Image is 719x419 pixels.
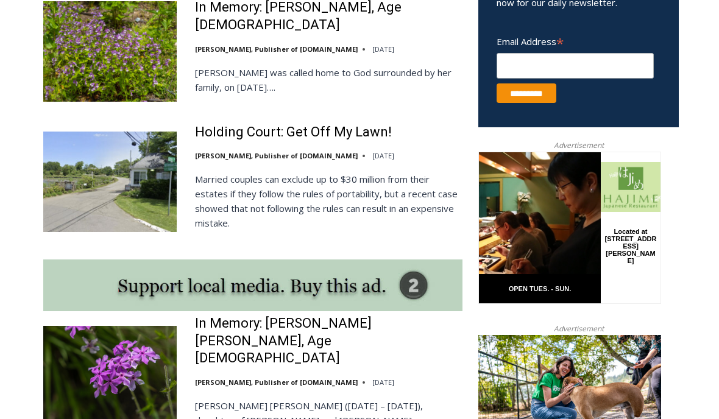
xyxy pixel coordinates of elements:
span: Open Tues. - Sun. [PHONE_NUMBER] [4,125,119,172]
a: In Memory: [PERSON_NAME] [PERSON_NAME], Age [DEMOGRAPHIC_DATA] [195,315,462,367]
p: Married couples can exclude up to $30 million from their estates if they follow the rules of port... [195,172,462,230]
div: "I learned about the history of a place I’d honestly never considered even as a resident of [GEOG... [308,1,576,118]
img: Holding Court: Get Off My Lawn! [43,132,177,231]
label: Email Address [497,29,654,51]
a: [PERSON_NAME], Publisher of [DOMAIN_NAME] [195,378,358,387]
span: Advertisement [542,323,616,334]
span: Intern @ [DOMAIN_NAME] [319,121,565,149]
a: Holding Court: Get Off My Lawn! [195,124,392,141]
a: Open Tues. - Sun. [PHONE_NUMBER] [1,122,122,152]
div: Located at [STREET_ADDRESS][PERSON_NAME] [126,76,179,146]
a: [PERSON_NAME], Publisher of [DOMAIN_NAME] [195,44,358,54]
a: Intern @ [DOMAIN_NAME] [293,118,590,152]
time: [DATE] [372,44,394,54]
a: [PERSON_NAME], Publisher of [DOMAIN_NAME] [195,151,358,160]
span: Advertisement [542,139,616,151]
img: In Memory: Adele Arrigale, Age 90 [43,1,177,101]
time: [DATE] [372,378,394,387]
time: [DATE] [372,151,394,160]
img: support local media, buy this ad [43,259,462,311]
p: [PERSON_NAME] was called home to God surrounded by her family, on [DATE]…. [195,65,462,94]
